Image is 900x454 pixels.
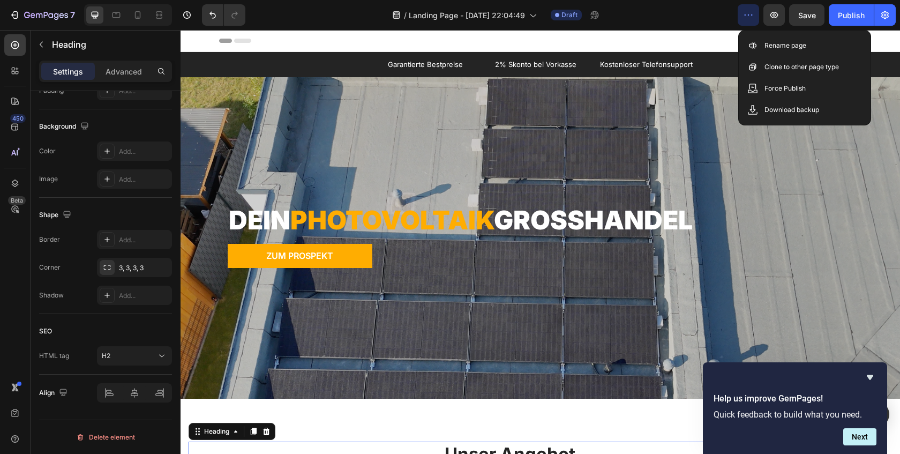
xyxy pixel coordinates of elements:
[764,40,806,51] p: Rename page
[52,38,168,51] p: Heading
[561,10,577,20] span: Draft
[714,392,876,405] h2: Help us improve GemPages!
[39,386,70,400] div: Align
[8,412,651,437] h2: Unser Angebot
[119,235,169,245] div: Add...
[8,196,26,205] div: Beta
[119,291,169,301] div: Add...
[404,10,407,21] span: /
[119,263,169,273] div: 3, 3, 3, 3
[76,431,135,444] div: Delete element
[764,105,819,115] p: Download backup
[39,146,56,156] div: Color
[798,11,816,20] span: Save
[119,175,169,184] div: Add...
[10,114,26,123] div: 450
[102,352,110,360] span: H2
[119,147,169,157] div: Add...
[70,9,75,21] p: 7
[21,397,51,406] div: Heading
[39,120,91,134] div: Background
[53,66,83,77] p: Settings
[119,86,169,96] div: Add...
[838,10,865,21] div: Publish
[864,371,876,384] button: Hide survey
[202,4,245,26] div: Undo/Redo
[789,4,824,26] button: Save
[39,291,64,300] div: Shadow
[764,83,806,94] p: Force Publish
[829,4,874,26] button: Publish
[97,346,172,366] button: H2
[39,174,58,184] div: Image
[714,410,876,420] p: Quick feedback to build what you need.
[714,371,876,445] div: Help us improve GemPages!
[39,263,61,272] div: Corner
[764,62,839,72] p: Clone to other page type
[39,208,73,222] div: Shape
[39,326,52,336] div: SEO
[4,4,80,26] button: 7
[106,66,142,77] p: Advanced
[843,428,876,445] button: Next question
[39,429,172,446] button: Delete element
[39,351,69,361] div: HTML tag
[409,10,525,21] span: Landing Page - [DATE] 22:04:49
[39,235,60,244] div: Border
[181,30,900,454] iframe: Design area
